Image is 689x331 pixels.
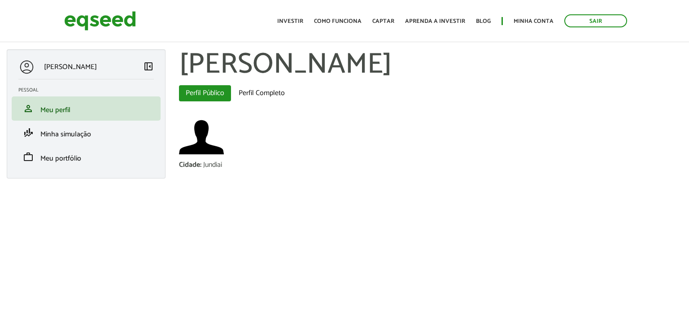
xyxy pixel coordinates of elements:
[44,63,97,71] p: [PERSON_NAME]
[40,128,91,140] span: Minha simulação
[277,18,303,24] a: Investir
[179,85,231,101] a: Perfil Público
[40,104,70,116] span: Meu perfil
[405,18,465,24] a: Aprenda a investir
[23,127,34,138] span: finance_mode
[179,115,224,160] a: Ver perfil do usuário.
[314,18,362,24] a: Como funciona
[12,145,161,169] li: Meu portfólio
[203,161,222,169] div: Jundiai
[23,103,34,114] span: person
[564,14,627,27] a: Sair
[179,115,224,160] img: Foto de Samuel Facanali Godoy
[476,18,491,24] a: Blog
[143,61,154,74] a: Colapsar menu
[514,18,554,24] a: Minha conta
[40,152,81,165] span: Meu portfólio
[64,9,136,33] img: EqSeed
[18,103,154,114] a: personMeu perfil
[18,152,154,162] a: workMeu portfólio
[18,127,154,138] a: finance_modeMinha simulação
[143,61,154,72] span: left_panel_close
[232,85,292,101] a: Perfil Completo
[18,87,161,93] h2: Pessoal
[12,96,161,121] li: Meu perfil
[200,159,201,171] span: :
[372,18,394,24] a: Captar
[179,49,682,81] h1: [PERSON_NAME]
[179,161,203,169] div: Cidade
[12,121,161,145] li: Minha simulação
[23,152,34,162] span: work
